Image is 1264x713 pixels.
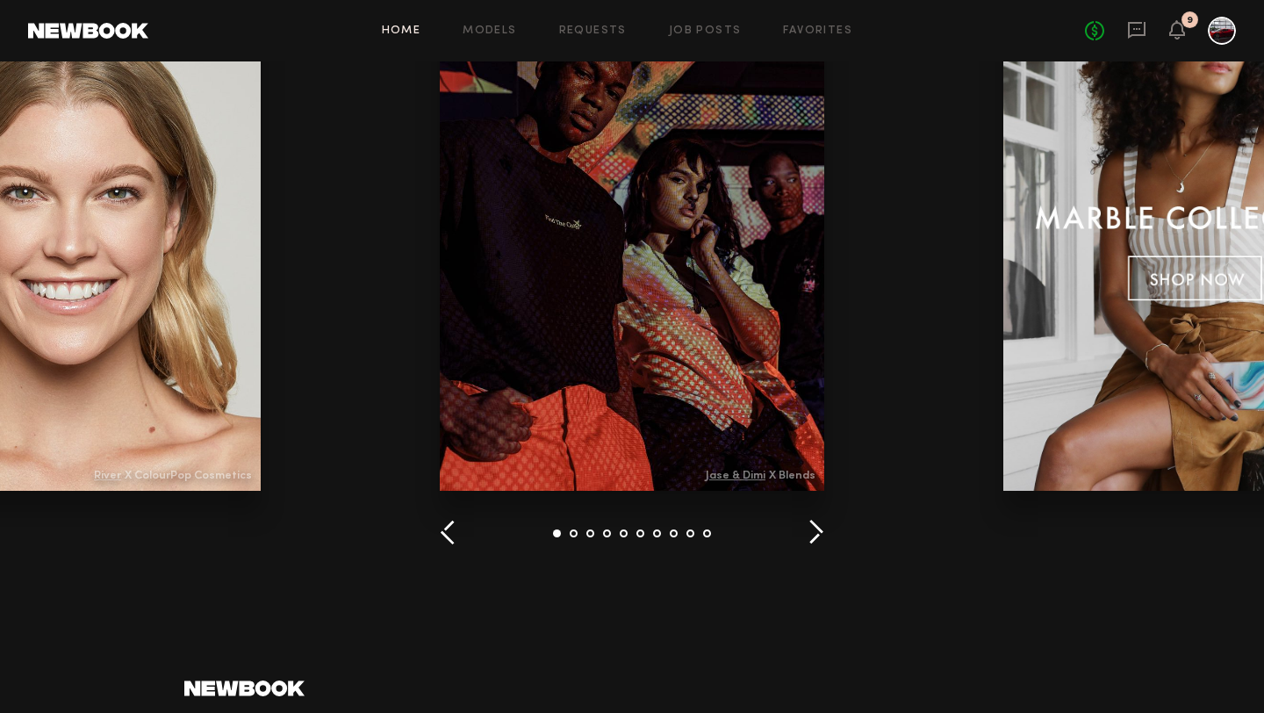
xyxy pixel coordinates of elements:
a: Favorites [783,25,852,37]
a: Requests [559,25,627,37]
a: Models [463,25,516,37]
div: 9 [1187,16,1193,25]
a: Job Posts [669,25,742,37]
a: Home [382,25,421,37]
